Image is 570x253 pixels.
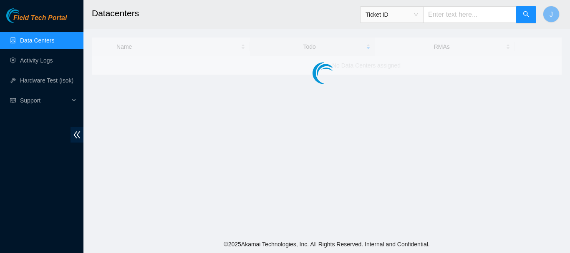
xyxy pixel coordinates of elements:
button: J [543,6,560,23]
a: Data Centers [20,37,54,44]
span: Field Tech Portal [13,14,67,22]
span: Support [20,92,69,109]
span: search [523,11,530,19]
footer: © 2025 Akamai Technologies, Inc. All Rights Reserved. Internal and Confidential. [83,235,570,253]
input: Enter text here... [423,6,517,23]
span: read [10,98,16,103]
span: Ticket ID [366,8,418,21]
a: Activity Logs [20,57,53,64]
span: J [550,9,553,20]
a: Hardware Test (isok) [20,77,73,84]
span: double-left [71,127,83,143]
a: Akamai TechnologiesField Tech Portal [6,15,67,26]
button: search [516,6,536,23]
img: Akamai Technologies [6,8,42,23]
